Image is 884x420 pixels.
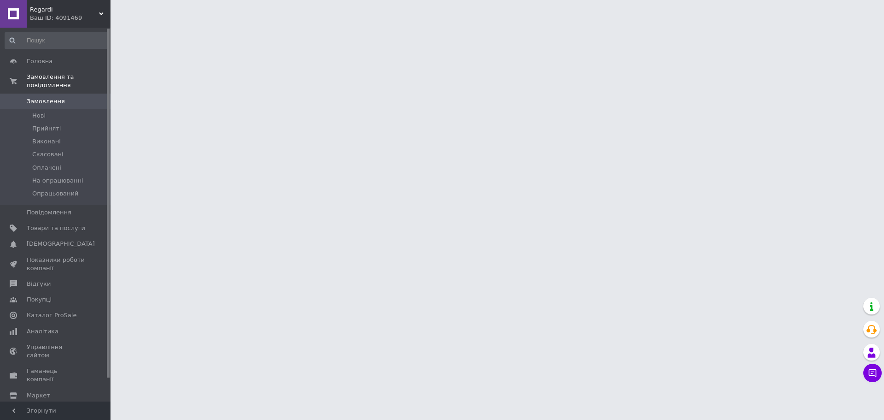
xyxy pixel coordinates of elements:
[27,57,52,65] span: Головна
[27,73,110,89] span: Замовлення та повідомлення
[27,296,52,304] span: Покупці
[27,280,51,288] span: Відгуки
[5,32,109,49] input: Пошук
[27,367,85,384] span: Гаманець компанії
[27,224,85,232] span: Товари та послуги
[32,124,61,133] span: Прийняті
[27,327,58,336] span: Аналітика
[27,311,76,319] span: Каталог ProSale
[27,240,95,248] span: [DEMOGRAPHIC_DATA]
[863,364,882,382] button: Чат з покупцем
[27,391,50,400] span: Маркет
[30,14,110,22] div: Ваш ID: 4091469
[32,112,46,120] span: Нові
[30,6,99,14] span: Regardi
[27,343,85,360] span: Управління сайтом
[32,150,64,159] span: Скасовані
[32,177,83,185] span: На опрацюванні
[27,208,71,217] span: Повідомлення
[27,97,65,106] span: Замовлення
[32,137,61,146] span: Виконані
[27,256,85,272] span: Показники роботи компанії
[32,164,61,172] span: Оплачені
[32,189,78,198] span: Опрацьований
